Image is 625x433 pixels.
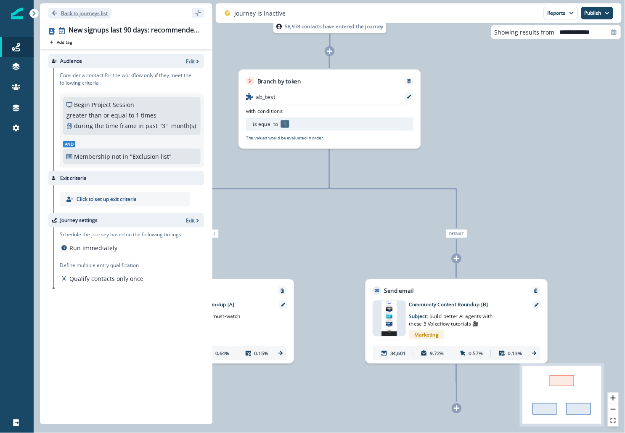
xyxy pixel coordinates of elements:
p: Community Content Roundup [A] [155,301,269,308]
button: Edit [186,217,201,224]
div: Default [389,229,525,238]
p: 1 [136,111,139,120]
span: Build better AI agents with these 3 Voiceflow tutorials 🎥 [409,313,493,327]
p: 9.72% [430,350,444,357]
p: month(s) [171,121,196,130]
p: Membership [74,152,110,161]
p: Subject: [155,308,244,328]
g: Edge from 112d38c3-5ab7-45e9-8e6f-cddfb185f83c to node-edge-labelab80d998-253b-419d-8c84-72be22af... [329,150,456,228]
p: Back to journeys list [61,10,108,17]
span: Marketing [409,330,444,339]
p: "Exclusion list" [130,152,186,161]
div: is equal to 1 [135,229,271,238]
p: The values would be evaluated in order. [246,135,324,141]
p: Edit [186,58,195,65]
p: is equal to [253,120,278,128]
button: Remove [277,288,288,293]
p: Run immediately [69,243,117,252]
div: New signups last 90 days: recommended community tutorials [69,26,201,35]
button: Go back [48,8,111,19]
p: during the time frame [74,121,137,130]
span: And [63,141,75,147]
span: Default [446,229,468,238]
span: Get inspired: 3 must-watch Voiceflow tutorials 🎥 [155,313,240,327]
p: Subject: [409,308,498,328]
p: 0.64% [215,350,230,357]
div: Send emailRemoveemail asset unavailableCommunity Content Roundup [A]Subject: Get inspired: 3 must... [112,279,294,364]
button: Reports [544,7,578,19]
div: Branch by tokenRemoveab_testwith conditions:is equal to 1The values would be evaluated in order. [238,69,421,149]
img: email asset unavailable [381,301,397,336]
p: Branch by token [257,77,301,86]
div: 58,978 contacts have entered the journey [262,20,398,33]
button: fit view [608,415,619,427]
p: 0.15% [254,350,268,357]
p: Community Content Roundup [B] [409,301,522,308]
p: Audience [60,57,82,65]
p: Click to set up exit criteria [77,195,137,203]
p: Edit [186,217,195,224]
p: with conditions: [246,107,284,115]
p: 34,601 [390,350,406,357]
p: not in [112,152,128,161]
p: Send email [384,286,413,295]
p: Define multiple entry qualification [60,262,145,269]
p: 0.57% [469,350,483,357]
button: Remove [403,79,415,84]
button: Add tag [48,39,74,45]
img: Inflection [11,8,23,19]
button: Edit [186,58,201,65]
p: 0.13% [508,350,522,357]
button: zoom out [608,404,619,415]
p: Qualify contacts only once [69,274,143,283]
p: in past [138,121,158,130]
p: ab_test [256,93,275,101]
g: Edge from 112d38c3-5ab7-45e9-8e6f-cddfb185f83c to node-edge-label0e851efb-a671-490c-9672-433cc817... [203,150,330,228]
p: 58,978 contacts have entered the journey [285,22,383,30]
button: zoom in [608,393,619,404]
span: is equal to 1 [188,229,218,238]
div: Send emailRemoveemail asset unavailableCommunity Content Roundup [B]Subject: Build better AI agen... [365,279,548,364]
button: Publish [581,7,613,19]
p: times [141,111,156,120]
button: Remove [530,288,542,293]
p: Schedule the journey based on the following timings [60,231,181,238]
p: greater than or equal to [66,111,134,120]
p: Showing results from [495,28,555,37]
p: 1 [281,120,289,128]
p: Add tag [57,40,72,45]
p: Begin Project Session [74,100,134,109]
p: Consider a contact for the workflow only if they meet the following criteria [60,72,204,87]
p: Exit criteria [60,174,87,182]
p: Journey settings [60,216,98,224]
button: sidebar collapse toggle [192,8,204,18]
p: " 3 " [159,121,168,130]
p: Journey is inactive [234,9,286,18]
